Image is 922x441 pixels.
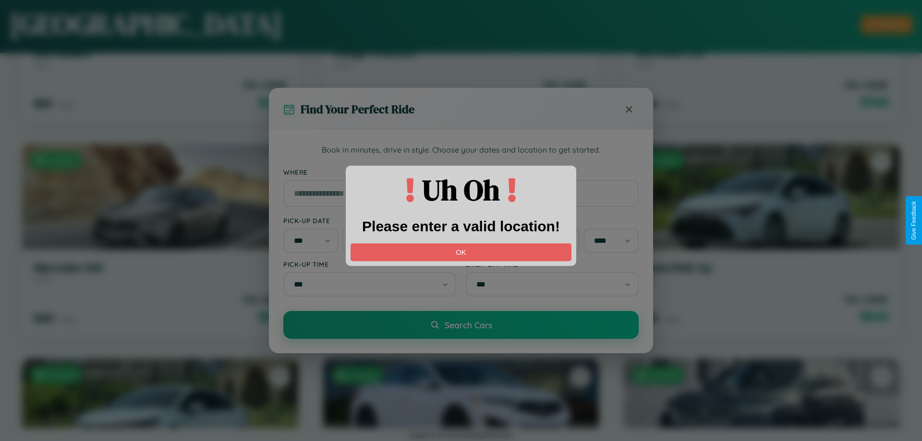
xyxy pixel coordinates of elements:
[283,260,456,268] label: Pick-up Time
[466,216,639,225] label: Drop-off Date
[301,101,414,117] h3: Find Your Perfect Ride
[283,168,639,176] label: Where
[283,216,456,225] label: Pick-up Date
[283,144,639,156] p: Book in minutes, drive in style. Choose your dates and location to get started.
[445,320,492,330] span: Search Cars
[466,260,639,268] label: Drop-off Time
